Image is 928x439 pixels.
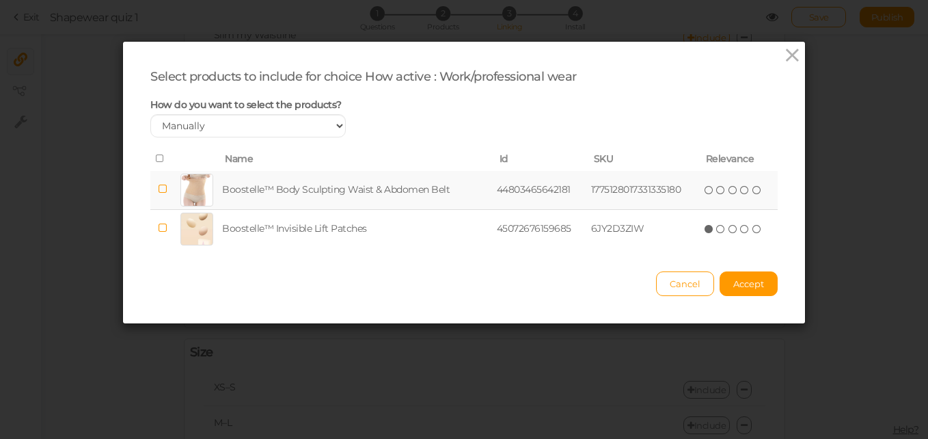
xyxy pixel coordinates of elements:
button: Accept [720,271,778,296]
th: SKU [588,148,700,171]
i: one [705,224,714,234]
button: Cancel [656,271,714,296]
span: Id [500,152,508,165]
td: 45072676159685 [494,209,588,248]
td: Boostelle™ Body Sculpting Waist & Abdomen Belt [219,171,494,210]
i: three [728,185,738,195]
tr: Boostelle™ Body Sculpting Waist & Abdomen Belt 44803465642181 1775128017331335180 [150,171,778,210]
i: four [740,185,750,195]
span: Accept [733,278,764,289]
span: How do you want to select the products? [150,98,342,111]
tr: Boostelle™ Invisible Lift Patches 45072676159685 6JY2D3ZIW [150,209,778,248]
td: Boostelle™ Invisible Lift Patches [219,209,494,248]
span: Name [225,152,253,165]
i: three [728,224,738,234]
i: five [752,224,762,234]
td: 44803465642181 [494,171,588,210]
i: two [716,224,726,234]
i: one [705,185,714,195]
td: 6JY2D3ZIW [588,209,700,248]
i: two [716,185,726,195]
div: Select products to include for choice How active : Work/professional wear [150,69,778,85]
i: four [740,224,750,234]
td: 1775128017331335180 [588,171,700,210]
span: Cancel [670,278,700,289]
i: five [752,185,762,195]
th: Relevance [700,148,778,171]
